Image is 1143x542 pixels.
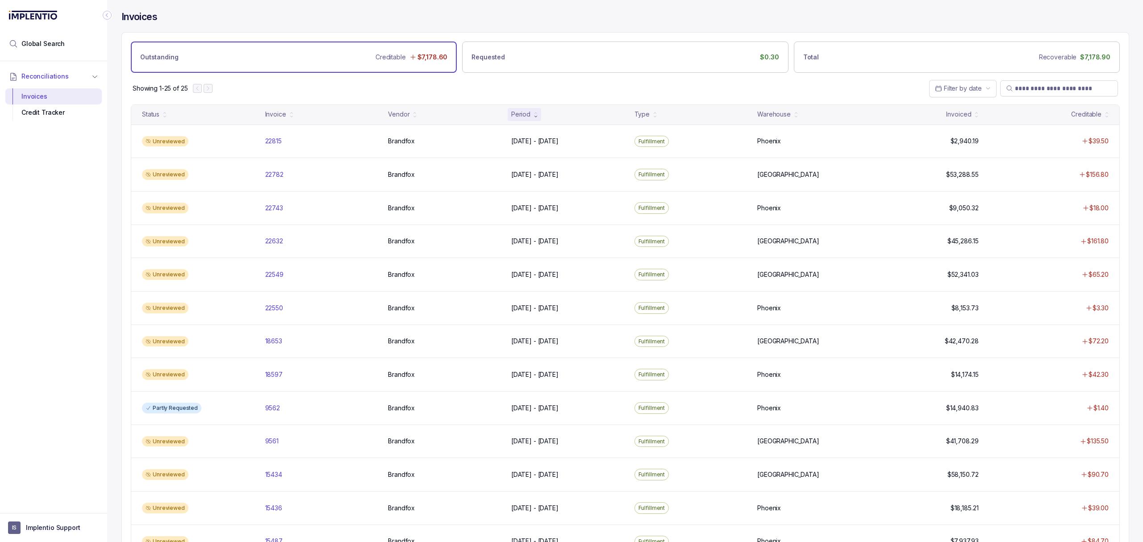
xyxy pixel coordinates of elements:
div: Creditable [1071,110,1101,119]
p: $53,288.55 [946,170,979,179]
p: [DATE] - [DATE] [511,270,559,279]
p: Brandfox [388,337,415,346]
p: $39.00 [1088,504,1109,513]
p: Brandfox [388,204,415,213]
div: Unreviewed [142,169,188,180]
p: Phoenix [757,304,781,313]
span: Global Search [21,39,65,48]
p: Fulfillment [638,137,665,146]
div: Type [634,110,650,119]
p: Fulfillment [638,470,665,479]
span: User initials [8,521,21,534]
span: Filter by date [944,84,982,92]
p: $41,708.29 [946,437,979,446]
p: Fulfillment [638,337,665,346]
p: Showing 1-25 of 25 [133,84,188,93]
p: Fulfillment [638,204,665,213]
p: 18597 [265,370,283,379]
p: 22549 [265,270,284,279]
p: 22550 [265,304,283,313]
p: Brandfox [388,237,415,246]
div: Unreviewed [142,269,188,280]
p: Implentio Support [26,523,80,532]
div: Unreviewed [142,369,188,380]
p: $9,050.32 [949,204,979,213]
p: Creditable [375,53,406,62]
p: [DATE] - [DATE] [511,170,559,179]
p: Brandfox [388,304,415,313]
p: $52,341.03 [947,270,979,279]
p: 22743 [265,204,283,213]
p: [GEOGRAPHIC_DATA] [757,170,819,179]
p: Phoenix [757,204,781,213]
div: Unreviewed [142,436,188,447]
div: Unreviewed [142,469,188,480]
h4: Invoices [121,11,157,23]
p: $0.30 [760,53,779,62]
div: Invoiced [946,110,971,119]
p: Phoenix [757,404,781,413]
p: Phoenix [757,137,781,146]
p: $8,153.73 [951,304,979,313]
p: Brandfox [388,170,415,179]
p: Requested [471,53,505,62]
p: [DATE] - [DATE] [511,437,559,446]
p: $18.00 [1089,204,1109,213]
div: Warehouse [757,110,791,119]
p: [GEOGRAPHIC_DATA] [757,237,819,246]
p: 22815 [265,137,282,146]
div: Unreviewed [142,336,188,347]
div: Unreviewed [142,236,188,247]
p: $90.70 [1088,470,1109,479]
p: $58,150.72 [947,470,979,479]
p: Fulfillment [638,170,665,179]
div: Credit Tracker [13,104,95,121]
div: Partly Requested [142,403,201,413]
div: Period [511,110,530,119]
div: Status [142,110,159,119]
button: Reconciliations [5,67,102,86]
p: $14,940.83 [946,404,979,413]
div: Unreviewed [142,303,188,313]
p: [DATE] - [DATE] [511,404,559,413]
p: $7,178.90 [1080,53,1110,62]
span: Reconciliations [21,72,69,81]
p: [DATE] - [DATE] [511,504,559,513]
p: $14,174.15 [951,370,979,379]
p: [GEOGRAPHIC_DATA] [757,337,819,346]
p: 22782 [265,170,284,179]
p: Brandfox [388,504,415,513]
p: Phoenix [757,504,781,513]
div: Remaining page entries [133,84,188,93]
p: $45,286.15 [947,237,979,246]
p: Fulfillment [638,370,665,379]
p: Brandfox [388,470,415,479]
p: Brandfox [388,370,415,379]
p: 22632 [265,237,283,246]
p: 9562 [265,404,280,413]
search: Date Range Picker [935,84,982,93]
p: Brandfox [388,404,415,413]
p: Brandfox [388,437,415,446]
p: 18653 [265,337,282,346]
p: Fulfillment [638,237,665,246]
p: Fulfillment [638,404,665,413]
div: Vendor [388,110,409,119]
p: $18,185.21 [951,504,979,513]
p: Total [803,53,819,62]
p: 9561 [265,437,279,446]
p: [DATE] - [DATE] [511,304,559,313]
p: [GEOGRAPHIC_DATA] [757,470,819,479]
p: Fulfillment [638,437,665,446]
div: Unreviewed [142,136,188,147]
p: Fulfillment [638,504,665,513]
p: [GEOGRAPHIC_DATA] [757,270,819,279]
div: Unreviewed [142,203,188,213]
div: Unreviewed [142,503,188,513]
p: $135.50 [1087,437,1109,446]
p: Brandfox [388,137,415,146]
p: [DATE] - [DATE] [511,137,559,146]
p: $72.20 [1089,337,1109,346]
p: Fulfillment [638,304,665,313]
p: [DATE] - [DATE] [511,237,559,246]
